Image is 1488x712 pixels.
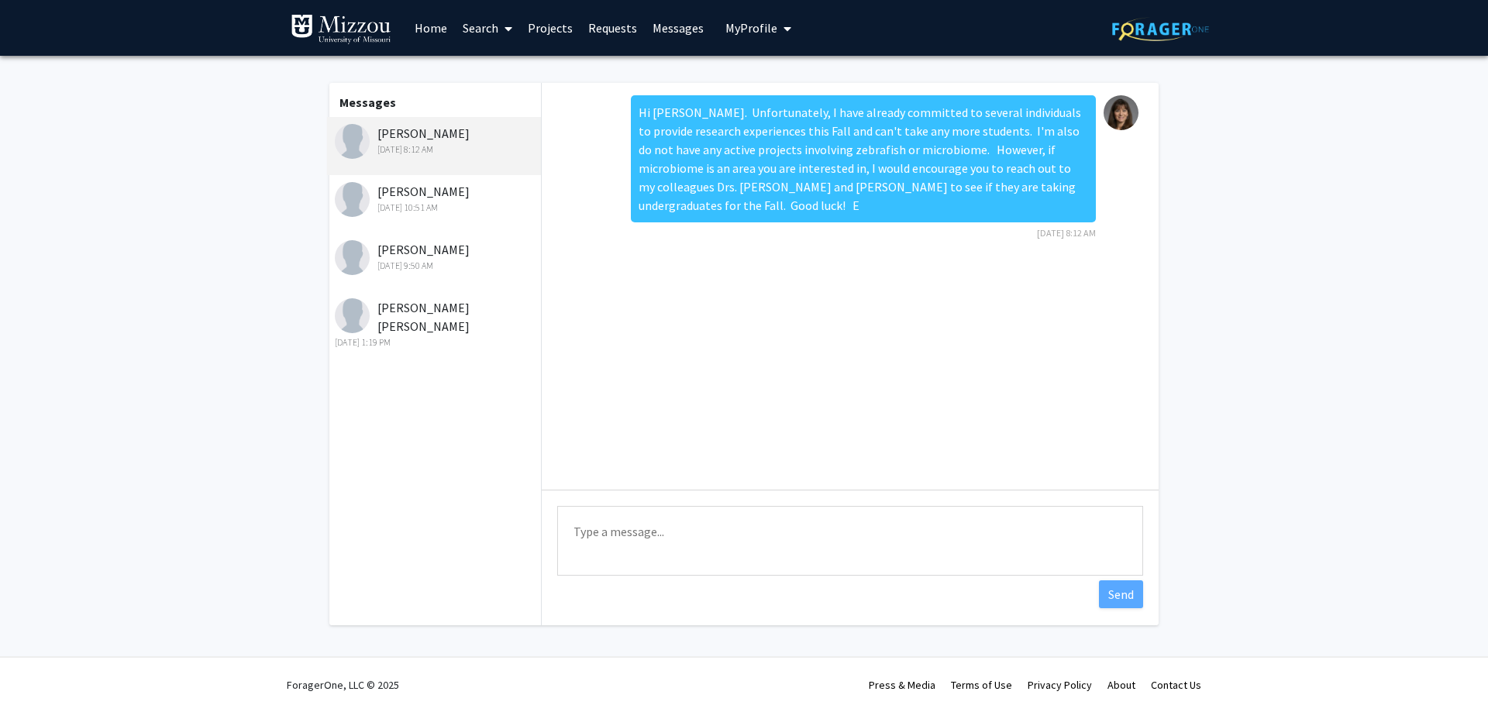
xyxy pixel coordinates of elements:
[580,1,645,55] a: Requests
[291,14,391,45] img: University of Missouri Logo
[407,1,455,55] a: Home
[1112,17,1209,41] img: ForagerOne Logo
[1028,678,1092,692] a: Privacy Policy
[520,1,580,55] a: Projects
[335,124,537,157] div: [PERSON_NAME]
[631,95,1096,222] div: Hi [PERSON_NAME]. Unfortunately, I have already committed to several individuals to provide resea...
[1037,227,1096,239] span: [DATE] 8:12 AM
[12,642,66,700] iframe: Chat
[335,298,537,349] div: [PERSON_NAME] [PERSON_NAME]
[1104,95,1138,130] img: Elizabeth Bryda
[725,20,777,36] span: My Profile
[335,182,537,215] div: [PERSON_NAME]
[869,678,935,692] a: Press & Media
[335,143,537,157] div: [DATE] 8:12 AM
[335,240,370,275] img: Sophie Kusserow
[1099,580,1143,608] button: Send
[339,95,396,110] b: Messages
[335,201,537,215] div: [DATE] 10:51 AM
[287,658,399,712] div: ForagerOne, LLC © 2025
[645,1,711,55] a: Messages
[951,678,1012,692] a: Terms of Use
[335,298,370,333] img: Jackson Brower
[335,259,537,273] div: [DATE] 9:50 AM
[557,506,1143,576] textarea: Message
[335,335,537,349] div: [DATE] 1:19 PM
[335,240,537,273] div: [PERSON_NAME]
[455,1,520,55] a: Search
[1151,678,1201,692] a: Contact Us
[335,124,370,159] img: Breanne Garstang
[1107,678,1135,692] a: About
[335,182,370,217] img: Kaylie Brockmann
